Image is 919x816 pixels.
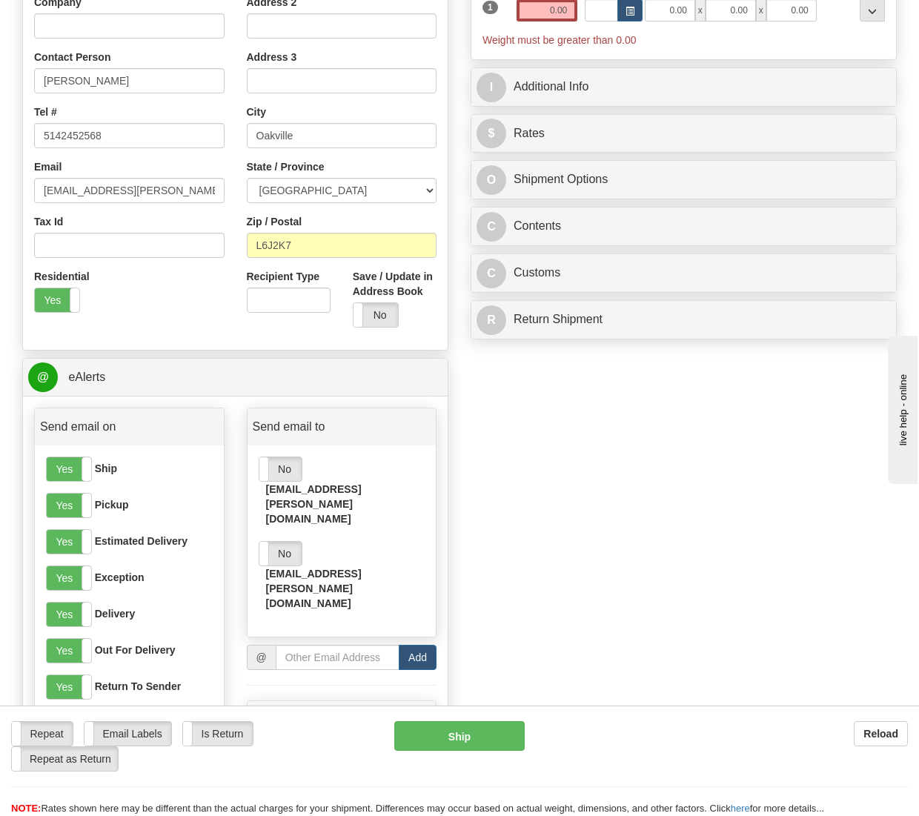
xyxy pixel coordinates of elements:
[477,258,891,288] a: CCustoms
[183,722,253,746] label: Is Return
[34,214,63,229] label: Tax Id
[354,303,398,327] label: No
[477,72,891,102] a: IAdditional Info
[47,530,91,554] label: Yes
[12,722,73,746] label: Repeat
[266,566,425,611] label: [EMAIL_ADDRESS][PERSON_NAME][DOMAIN_NAME]
[95,461,117,476] label: Ship
[394,721,525,751] button: Ship
[885,332,918,483] iframe: chat widget
[266,482,425,526] label: [EMAIL_ADDRESS][PERSON_NAME][DOMAIN_NAME]
[95,534,188,548] label: Estimated Delivery
[12,747,118,771] label: Repeat as Return
[247,105,266,119] label: City
[259,457,302,481] label: No
[276,645,399,670] input: Other Email Address
[477,119,506,148] span: $
[247,214,302,229] label: Zip / Postal
[47,675,91,699] label: Yes
[11,13,137,24] div: live help - online
[731,803,750,814] a: here
[40,412,219,442] a: Send email on
[47,457,91,481] label: Yes
[482,34,637,46] span: Weight must be greater than 0.00
[95,679,181,694] label: Return To Sender
[477,165,891,195] a: OShipment Options
[47,566,91,590] label: Yes
[95,570,145,585] label: Exception
[477,305,506,335] span: R
[47,639,91,663] label: Yes
[95,606,135,621] label: Delivery
[84,722,171,746] label: Email Labels
[247,50,297,64] label: Address 3
[477,259,506,288] span: C
[477,211,891,242] a: CContents
[47,494,91,517] label: Yes
[35,288,79,312] label: Yes
[482,1,498,14] span: 1
[253,412,431,442] a: Send email to
[477,305,891,335] a: RReturn Shipment
[863,728,898,740] b: Reload
[28,362,442,393] a: @ eAlerts
[253,705,431,764] a: Additional personal message to be included
[247,645,276,670] span: @
[854,721,908,746] button: Reload
[34,105,57,119] label: Tel #
[11,803,41,814] span: NOTE:
[259,542,302,565] label: No
[95,643,176,657] label: Out For Delivery
[247,269,320,284] label: Recipient Type
[353,269,437,299] label: Save / Update in Address Book
[477,119,891,149] a: $Rates
[28,362,58,392] span: @
[477,165,506,195] span: O
[399,645,437,670] button: Add
[477,212,506,242] span: C
[34,50,110,64] label: Contact Person
[247,159,325,174] label: State / Province
[34,269,83,284] label: Residential
[68,371,105,383] span: eAlerts
[34,159,62,174] label: Email
[95,497,129,512] label: Pickup
[477,73,506,102] span: I
[47,603,91,626] label: Yes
